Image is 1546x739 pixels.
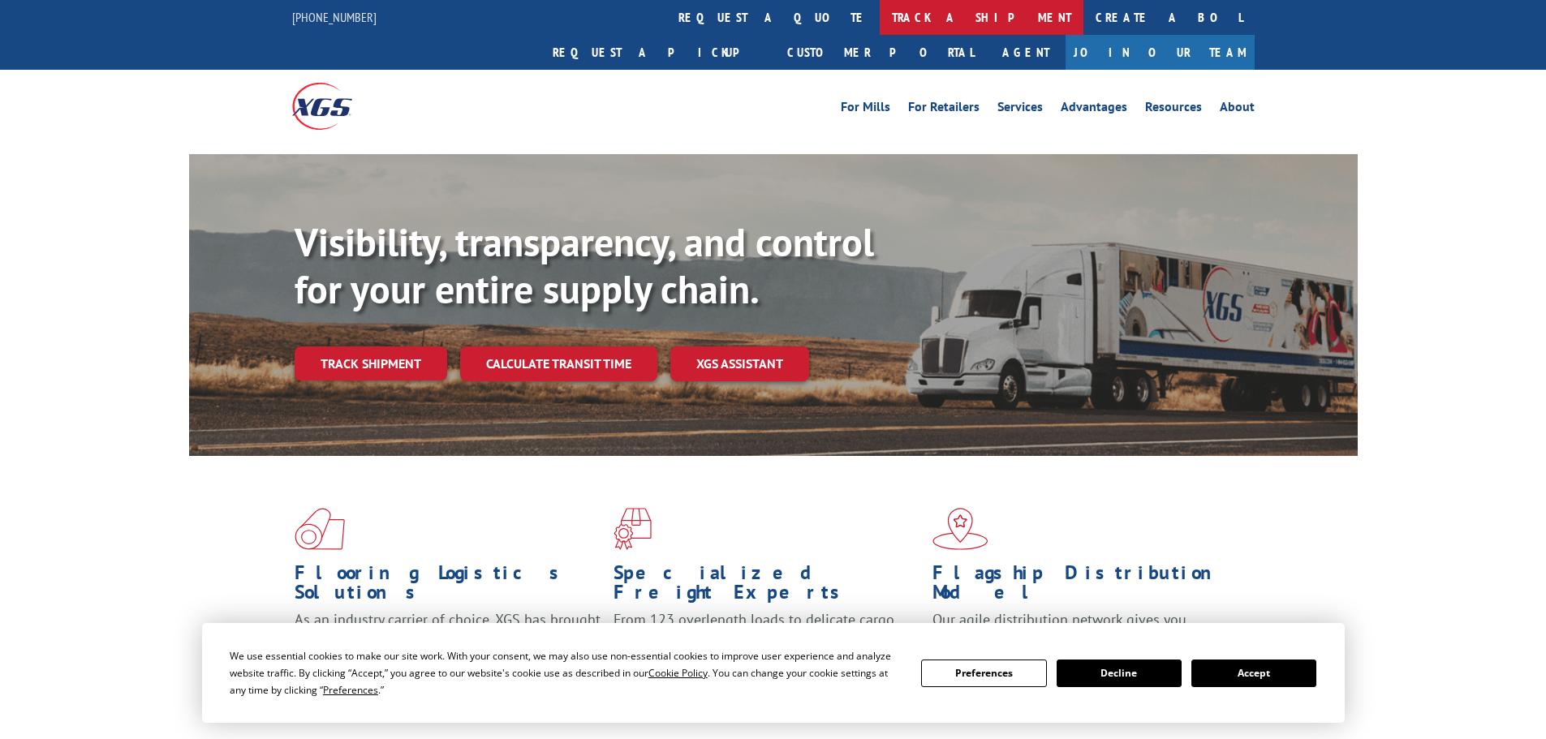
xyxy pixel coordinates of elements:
span: Cookie Policy [648,666,708,680]
img: xgs-icon-flagship-distribution-model-red [932,508,988,550]
div: Cookie Consent Prompt [202,623,1345,723]
a: Join Our Team [1066,35,1255,70]
h1: Flagship Distribution Model [932,563,1239,610]
a: Advantages [1061,101,1127,118]
button: Preferences [921,660,1046,687]
b: Visibility, transparency, and control for your entire supply chain. [295,217,874,314]
a: Services [997,101,1043,118]
a: For Mills [841,101,890,118]
a: Agent [986,35,1066,70]
span: As an industry carrier of choice, XGS has brought innovation and dedication to flooring logistics... [295,610,601,668]
a: For Retailers [908,101,980,118]
a: Request a pickup [540,35,775,70]
a: Calculate transit time [460,346,657,381]
a: Resources [1145,101,1202,118]
div: We use essential cookies to make our site work. With your consent, we may also use non-essential ... [230,647,902,698]
span: Preferences [323,683,378,697]
a: About [1220,101,1255,118]
button: Decline [1057,660,1182,687]
a: Customer Portal [775,35,986,70]
img: xgs-icon-total-supply-chain-intelligence-red [295,508,345,550]
button: Accept [1191,660,1316,687]
h1: Flooring Logistics Solutions [295,563,601,610]
p: From 123 overlength loads to delicate cargo, our experienced staff knows the best way to move you... [614,610,920,682]
span: Our agile distribution network gives you nationwide inventory management on demand. [932,610,1231,648]
h1: Specialized Freight Experts [614,563,920,610]
a: XGS ASSISTANT [670,346,809,381]
img: xgs-icon-focused-on-flooring-red [614,508,652,550]
a: Track shipment [295,346,447,380]
a: [PHONE_NUMBER] [292,9,377,25]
